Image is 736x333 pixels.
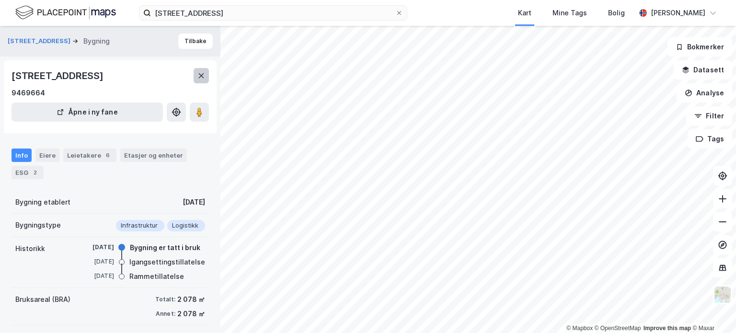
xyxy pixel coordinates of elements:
[651,7,705,19] div: [PERSON_NAME]
[552,7,587,19] div: Mine Tags
[83,35,110,47] div: Bygning
[15,4,116,21] img: logo.f888ab2527a4732fd821a326f86c7f29.svg
[595,325,641,332] a: OpenStreetMap
[667,37,732,57] button: Bokmerker
[608,7,625,19] div: Bolig
[63,149,116,162] div: Leietakere
[35,149,59,162] div: Eiere
[518,7,531,19] div: Kart
[177,308,205,320] div: 2 078 ㎡
[129,271,184,282] div: Rammetillatelse
[76,243,114,252] div: [DATE]
[566,325,593,332] a: Mapbox
[8,36,72,46] button: [STREET_ADDRESS]
[688,129,732,149] button: Tags
[677,83,732,103] button: Analyse
[151,6,395,20] input: Søk på adresse, matrikkel, gårdeiere, leietakere eller personer
[644,325,691,332] a: Improve this map
[129,256,205,268] div: Igangsettingstillatelse
[11,68,105,83] div: [STREET_ADDRESS]
[177,294,205,305] div: 2 078 ㎡
[11,103,163,122] button: Åpne i ny fane
[130,242,200,253] div: Bygning er tatt i bruk
[686,106,732,126] button: Filter
[11,166,44,179] div: ESG
[178,34,213,49] button: Tilbake
[11,87,45,99] div: 9469664
[674,60,732,80] button: Datasett
[713,286,732,304] img: Z
[11,149,32,162] div: Info
[124,151,183,160] div: Etasjer og enheter
[30,168,40,177] div: 2
[76,257,114,266] div: [DATE]
[183,196,205,208] div: [DATE]
[103,150,113,160] div: 6
[688,287,736,333] div: Kontrollprogram for chat
[15,196,70,208] div: Bygning etablert
[15,294,70,305] div: Bruksareal (BRA)
[156,310,175,318] div: Annet:
[688,287,736,333] iframe: Chat Widget
[15,219,61,231] div: Bygningstype
[15,243,45,254] div: Historikk
[155,296,175,303] div: Totalt:
[76,272,114,280] div: [DATE]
